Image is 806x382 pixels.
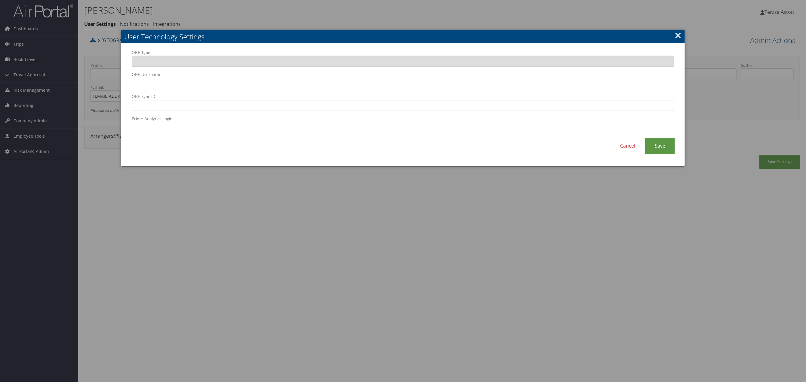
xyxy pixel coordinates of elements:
a: Save [645,138,675,154]
label: Prime Analytics Login [132,116,674,133]
a: Cancel [611,138,645,154]
label: OBE Username [132,72,674,89]
input: OBE Sync ID [132,100,674,111]
label: OBE Type [132,50,674,67]
input: OBE Type [132,56,674,67]
h2: User Technology Settings [121,30,685,43]
label: OBE Sync ID [132,93,674,111]
a: Close [675,29,681,41]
